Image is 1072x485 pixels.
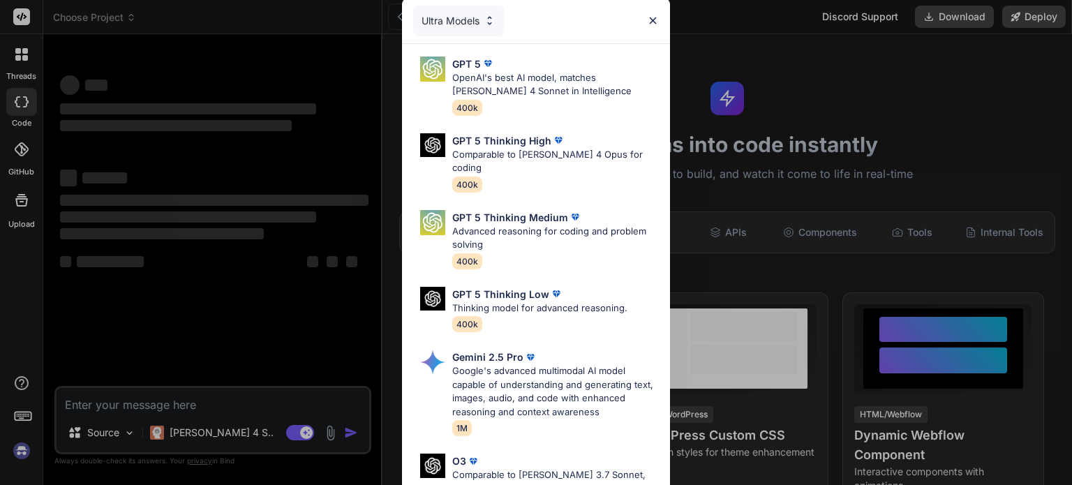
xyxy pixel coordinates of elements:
[452,148,659,175] p: Comparable to [PERSON_NAME] 4 Opus for coding
[452,100,482,116] span: 400k
[549,287,563,301] img: premium
[452,57,481,71] p: GPT 5
[452,287,549,301] p: GPT 5 Thinking Low
[420,454,445,478] img: Pick Models
[452,225,659,252] p: Advanced reasoning for coding and problem solving
[420,287,445,311] img: Pick Models
[452,316,482,332] span: 400k
[452,454,466,468] p: O3
[523,350,537,364] img: premium
[452,177,482,193] span: 400k
[452,210,568,225] p: GPT 5 Thinking Medium
[452,301,627,315] p: Thinking model for advanced reasoning.
[452,133,551,148] p: GPT 5 Thinking High
[481,57,495,70] img: premium
[413,6,504,36] div: Ultra Models
[484,15,496,27] img: Pick Models
[420,133,445,158] img: Pick Models
[420,210,445,235] img: Pick Models
[466,454,480,468] img: premium
[452,420,472,436] span: 1M
[420,57,445,82] img: Pick Models
[452,350,523,364] p: Gemini 2.5 Pro
[452,364,659,419] p: Google's advanced multimodal AI model capable of understanding and generating text, images, audio...
[647,15,659,27] img: close
[452,253,482,269] span: 400k
[568,210,582,224] img: premium
[420,350,445,375] img: Pick Models
[452,71,659,98] p: OpenAI's best AI model, matches [PERSON_NAME] 4 Sonnet in Intelligence
[551,133,565,147] img: premium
